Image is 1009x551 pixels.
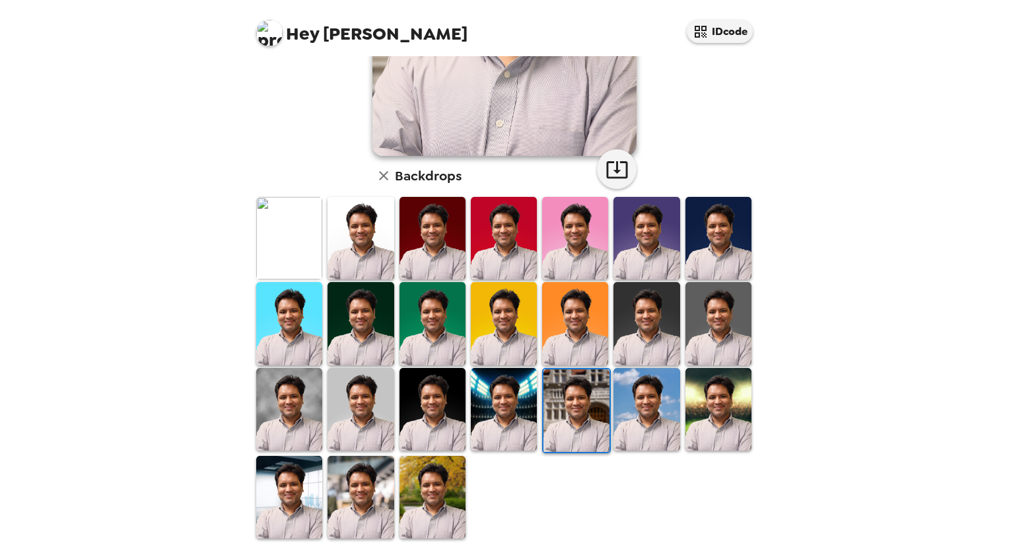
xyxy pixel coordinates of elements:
[256,197,322,279] img: Original
[256,13,468,43] span: [PERSON_NAME]
[256,20,283,46] img: profile pic
[286,22,319,46] span: Hey
[687,20,753,43] button: IDcode
[395,165,462,186] h6: Backdrops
